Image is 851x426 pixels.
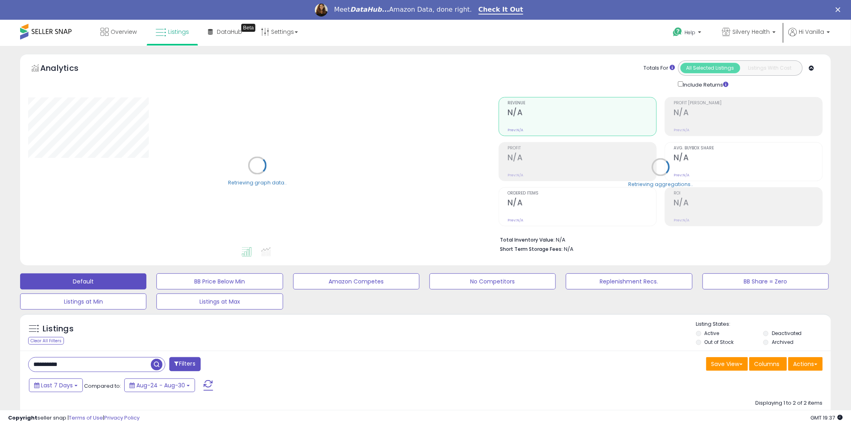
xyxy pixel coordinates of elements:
div: Retrieving aggregations.. [629,181,693,188]
a: Terms of Use [69,414,103,422]
span: Help [685,29,696,36]
button: All Selected Listings [680,63,740,73]
p: Listing States: [696,321,831,328]
label: Deactivated [772,330,802,337]
div: Close [836,7,844,12]
div: Tooltip anchor [241,24,255,32]
div: Totals For [644,64,675,72]
button: Listings With Cost [740,63,800,73]
span: Listings [168,28,189,36]
label: Archived [772,339,793,345]
button: Amazon Competes [293,273,419,290]
a: Settings [255,20,304,44]
a: Overview [95,20,143,44]
strong: Copyright [8,414,37,422]
span: Hi Vanilla [799,28,824,36]
span: Compared to: [84,382,121,390]
a: Check It Out [479,6,524,14]
h5: Analytics [40,62,94,76]
button: Actions [788,357,823,371]
div: Meet Amazon Data, done right. [334,6,472,14]
button: Default [20,273,146,290]
button: BB Price Below Min [156,273,283,290]
div: Displaying 1 to 2 of 2 items [756,399,823,407]
div: Include Returns [672,80,738,89]
a: Help [667,21,709,46]
button: Save View [706,357,748,371]
a: Listings [150,20,195,44]
a: Silvery Health [716,20,782,46]
button: No Competitors [430,273,556,290]
span: Silvery Health [733,28,770,36]
a: Hi Vanilla [789,28,830,46]
span: Columns [754,360,780,368]
button: Columns [749,357,787,371]
button: Replenishment Recs. [566,273,692,290]
div: Clear All Filters [28,337,64,345]
button: BB Share = Zero [703,273,829,290]
i: DataHub... [350,6,389,13]
a: Privacy Policy [104,414,140,422]
a: DataHub [202,20,248,44]
button: Listings at Min [20,294,146,310]
div: Retrieving graph data.. [228,179,287,186]
button: Listings at Max [156,294,283,310]
span: Aug-24 - Aug-30 [136,381,185,389]
span: DataHub [217,28,242,36]
span: 2025-09-7 19:37 GMT [811,414,843,422]
button: Last 7 Days [29,378,83,392]
label: Active [705,330,719,337]
button: Aug-24 - Aug-30 [124,378,195,392]
span: Last 7 Days [41,381,73,389]
img: Profile image for Georgie [315,4,328,17]
div: seller snap | | [8,414,140,422]
button: Filters [169,357,201,371]
label: Out of Stock [705,339,734,345]
span: Overview [111,28,137,36]
i: Get Help [673,27,683,37]
h5: Listings [43,323,74,335]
